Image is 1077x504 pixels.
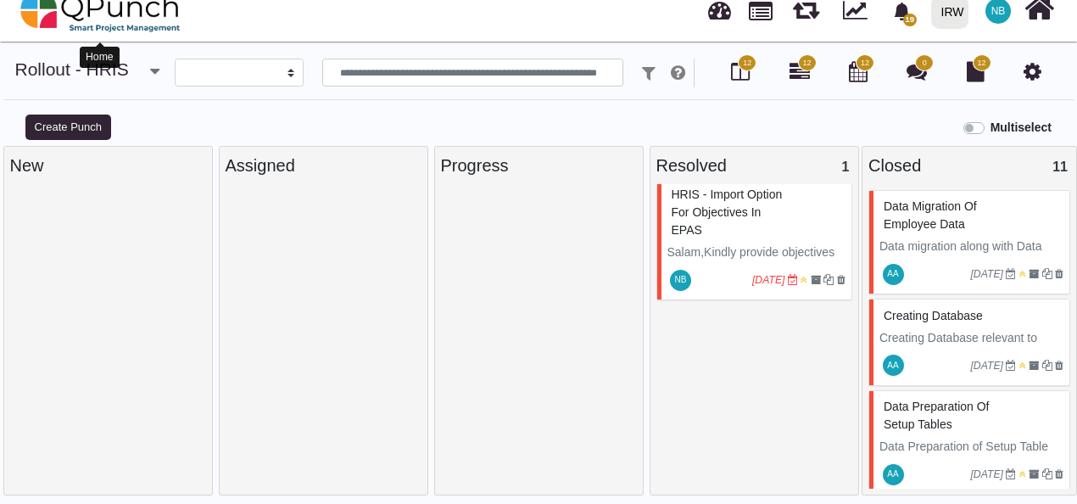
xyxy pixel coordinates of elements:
[671,64,685,81] i: e.g: punch or !ticket or &Category or #label or @username or $priority or *iteration or ^addition...
[861,58,869,70] span: 12
[970,268,1003,280] i: [DATE]
[1029,469,1039,479] i: Archive
[887,470,898,479] span: AA
[923,58,927,70] span: 0
[1029,361,1039,371] i: Archive
[803,58,812,70] span: 12
[837,275,845,285] i: Delete
[743,58,751,70] span: 12
[991,120,1052,134] b: Multiselect
[1052,160,1068,174] span: 11
[752,274,785,286] i: [DATE]
[887,361,898,370] span: AA
[675,276,687,284] span: NB
[868,153,1070,178] div: Closed
[879,331,1041,362] span: Creating Database relevant to HRIS only.
[991,6,1006,16] span: NB
[1019,361,1026,371] i: Medium
[970,468,1003,480] i: [DATE]
[790,68,810,81] a: 12
[1042,361,1052,371] i: Clone
[1006,469,1016,479] i: Due Date
[441,153,637,178] div: Progress
[667,245,847,366] span: Salam,Kindly provide objectives import from Word or Excel file option in EPAS. this is because li...
[907,61,927,81] i: Punch Discussion
[80,47,120,68] div: Home
[883,464,904,485] span: Ahad Ahmed Taji
[672,188,783,237] span: #79928
[811,275,821,285] i: Archive
[790,61,810,81] i: Gantt
[893,3,911,20] svg: bell fill
[656,153,852,178] div: Resolved
[670,270,691,291] span: Nabiha Batool
[842,160,850,174] span: 1
[788,275,798,285] i: Due Date
[887,270,898,278] span: AA
[1019,269,1026,279] i: Medium
[884,400,990,431] span: #79936
[823,275,834,285] i: Clone
[25,115,111,140] button: Create Punch
[1006,361,1016,371] i: Due Date
[967,61,985,81] i: Document Library
[1055,269,1063,279] i: Delete
[849,61,868,81] i: Calendar
[1029,269,1039,279] i: Archive
[1042,469,1052,479] i: Clone
[970,360,1003,372] i: [DATE]
[883,264,904,285] span: Ahad Ahmed Taji
[10,153,206,178] div: New
[903,14,917,26] span: 19
[801,275,807,285] i: Medium
[879,239,1045,271] span: Data migration along with Data cleaning
[884,199,977,231] span: #79938
[731,61,750,81] i: Board
[1055,469,1063,479] i: Delete
[1042,269,1052,279] i: Clone
[1055,361,1063,371] i: Delete
[1006,269,1016,279] i: Due Date
[884,309,983,322] span: #79937
[978,58,986,70] span: 12
[883,355,904,376] span: Ahad Ahmed Taji
[15,59,129,79] a: Rollout - HRIS
[1019,469,1026,479] i: Medium
[226,153,421,178] div: Assigned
